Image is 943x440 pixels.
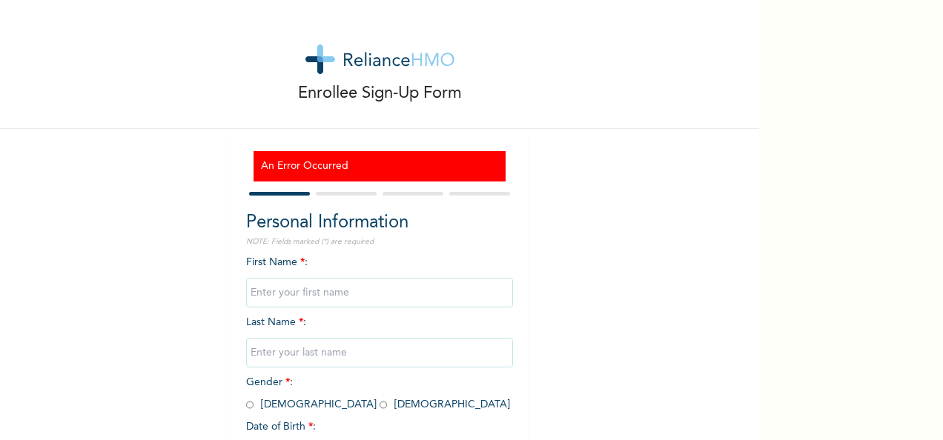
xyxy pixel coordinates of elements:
[246,278,513,307] input: Enter your first name
[246,317,513,358] span: Last Name :
[298,81,462,106] p: Enrollee Sign-Up Form
[246,257,513,298] span: First Name :
[246,419,316,435] span: Date of Birth :
[305,44,454,74] img: logo
[246,377,510,410] span: Gender : [DEMOGRAPHIC_DATA] [DEMOGRAPHIC_DATA]
[246,236,513,247] p: NOTE: Fields marked (*) are required
[261,159,498,174] h3: An Error Occurred
[246,338,513,367] input: Enter your last name
[246,210,513,236] h2: Personal Information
